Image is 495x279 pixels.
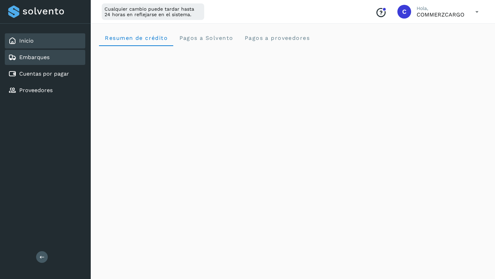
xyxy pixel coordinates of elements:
div: Embarques [5,50,85,65]
span: Resumen de crédito [104,35,168,41]
a: Cuentas por pagar [19,70,69,77]
div: Proveedores [5,83,85,98]
div: Cualquier cambio puede tardar hasta 24 horas en reflejarse en el sistema. [102,3,204,20]
p: COMMERZCARGO [417,11,464,18]
div: Inicio [5,33,85,48]
div: Cuentas por pagar [5,66,85,81]
a: Proveedores [19,87,53,93]
span: Pagos a proveedores [244,35,310,41]
a: Embarques [19,54,49,60]
p: Hola, [417,5,464,11]
a: Inicio [19,37,34,44]
span: Pagos a Solvento [179,35,233,41]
